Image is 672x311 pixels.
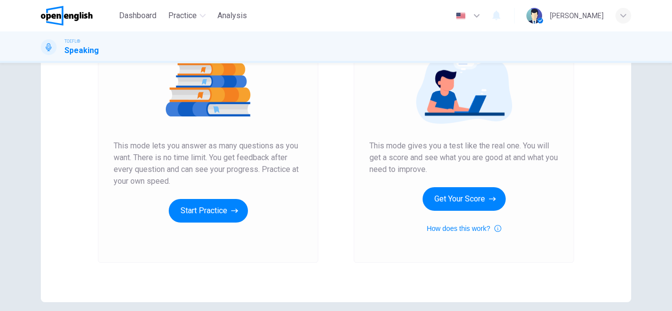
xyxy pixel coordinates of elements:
[64,45,99,57] h1: Speaking
[455,12,467,20] img: en
[114,140,303,187] span: This mode lets you answer as many questions as you want. There is no time limit. You get feedback...
[119,10,156,22] span: Dashboard
[550,10,604,22] div: [PERSON_NAME]
[423,187,506,211] button: Get Your Score
[427,223,501,234] button: How does this work?
[169,199,248,223] button: Start Practice
[526,8,542,24] img: Profile picture
[64,38,80,45] span: TOEFL®
[214,7,251,25] button: Analysis
[369,140,558,175] span: This mode gives you a test like the real one. You will get a score and see what you are good at a...
[41,6,115,26] a: OpenEnglish logo
[115,7,160,25] button: Dashboard
[168,10,197,22] span: Practice
[41,6,92,26] img: OpenEnglish logo
[164,7,210,25] button: Practice
[217,10,247,22] span: Analysis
